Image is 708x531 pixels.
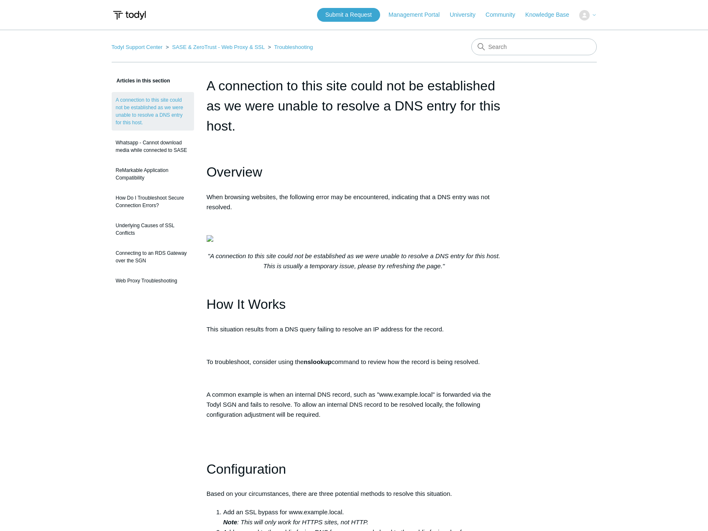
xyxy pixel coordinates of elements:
[274,44,313,50] a: Troubleshooting
[112,44,164,50] li: Todyl Support Center
[486,10,524,19] a: Community
[304,358,332,365] strong: nslookup
[266,44,313,50] li: Troubleshooting
[207,235,213,242] img: 23185214011283
[112,135,194,158] a: Whatsapp - Cannot download media while connected to SASE
[207,76,502,136] h1: A connection to this site could not be established as we were unable to resolve a DNS entry for t...
[389,10,448,19] a: Management Portal
[207,294,502,315] h1: How It Works
[207,489,502,499] p: Based on your circumstances, there are three potential methods to resolve this situation.
[164,44,266,50] li: SASE & ZeroTrust - Web Proxy & SSL
[112,162,194,186] a: ReMarkable Application Compatibility
[317,8,380,22] a: Submit a Request
[208,252,500,269] em: "A connection to this site could not be established as we were unable to resolve a DNS entry for ...
[207,357,502,367] p: To troubleshoot, consider using the command to review how the record is being resolved.
[172,44,264,50] a: SASE & ZeroTrust - Web Proxy & SSL
[112,218,194,241] a: Underlying Causes of SSL Conflicts
[112,92,194,131] a: A connection to this site could not be established as we were unable to resolve a DNS entry for t...
[223,507,502,527] li: Add an SSL bypass for www.example.local.
[207,324,502,334] p: This situation results from a DNS query failing to resolve an IP address for the record.
[207,459,502,480] h1: Configuration
[450,10,483,19] a: University
[207,162,502,183] h1: Overview
[207,390,502,420] p: A common example is when an internal DNS record, such as "www.example.local" is forwarded via the...
[112,44,163,50] a: Todyl Support Center
[471,38,597,55] input: Search
[112,273,194,289] a: Web Proxy Troubleshooting
[207,192,502,212] p: When browsing websites, the following error may be encountered, indicating that a DNS entry was n...
[112,245,194,269] a: Connecting to an RDS Gateway over the SGN
[525,10,578,19] a: Knowledge Base
[223,518,237,526] strong: Note
[112,8,147,23] img: Todyl Support Center Help Center home page
[223,518,368,526] em: : This will only work for HTTPS sites, not HTTP.
[112,78,170,84] span: Articles in this section
[112,190,194,213] a: How Do I Troubleshoot Secure Connection Errors?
